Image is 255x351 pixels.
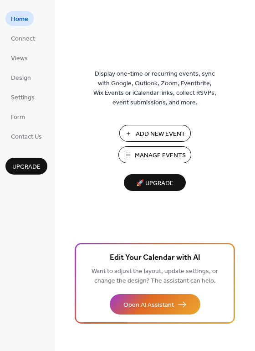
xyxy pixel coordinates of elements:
[5,31,41,46] a: Connect
[11,54,28,63] span: Views
[5,11,34,26] a: Home
[11,113,25,122] span: Form
[110,252,200,264] span: Edit Your Calendar with AI
[11,73,31,83] span: Design
[118,146,191,163] button: Manage Events
[93,69,216,108] span: Display one-time or recurring events, sync with Google, Outlook, Zoom, Eventbrite, Wix Events or ...
[123,300,174,310] span: Open AI Assistant
[5,158,47,175] button: Upgrade
[11,34,35,44] span: Connect
[119,125,191,142] button: Add New Event
[124,174,186,191] button: 🚀 Upgrade
[110,294,200,315] button: Open AI Assistant
[11,93,35,103] span: Settings
[92,265,218,287] span: Want to adjust the layout, update settings, or change the design? The assistant can help.
[5,129,47,144] a: Contact Us
[5,89,40,104] a: Settings
[136,129,185,139] span: Add New Event
[5,70,36,85] a: Design
[11,132,42,142] span: Contact Us
[11,15,28,24] span: Home
[5,50,33,65] a: Views
[5,109,31,124] a: Form
[135,151,186,160] span: Manage Events
[12,162,41,172] span: Upgrade
[129,177,180,190] span: 🚀 Upgrade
